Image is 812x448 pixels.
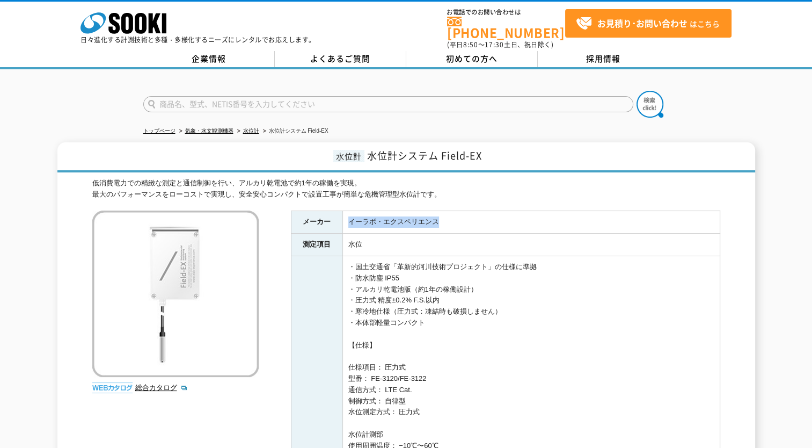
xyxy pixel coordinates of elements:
td: イーラボ・エクスペリエンス [342,211,720,234]
strong: お見積り･お問い合わせ [597,17,687,30]
a: 気象・水文観測機器 [185,128,233,134]
img: webカタログ [92,382,133,393]
a: お見積り･お問い合わせはこちら [565,9,731,38]
input: 商品名、型式、NETIS番号を入力してください [143,96,633,112]
a: 初めての方へ [406,51,538,67]
span: (平日 ～ 土日、祝日除く) [447,40,553,49]
a: 水位計 [243,128,259,134]
li: 水位計システム Field-EX [261,126,328,137]
p: 日々進化する計測技術と多種・多様化するニーズにレンタルでお応えします。 [81,37,316,43]
a: 企業情報 [143,51,275,67]
span: 17:30 [485,40,504,49]
div: 低消費電力での精緻な測定と通信制御を行い、アルカリ乾電池で約1年の稼働を実現。 最大のパフォーマンスをローコストで実現し、安全安心コンパクトで設置工事が簡単な危機管理型水位計です。 [92,178,720,200]
span: 8:50 [463,40,478,49]
span: はこちら [576,16,720,32]
th: 測定項目 [291,234,342,256]
a: トップページ [143,128,175,134]
span: 初めての方へ [446,53,498,64]
a: 総合カタログ [135,384,188,392]
span: 水位計 [333,150,364,162]
th: メーカー [291,211,342,234]
span: お電話でのお問い合わせは [447,9,565,16]
a: [PHONE_NUMBER] [447,17,565,39]
a: よくあるご質問 [275,51,406,67]
img: 水位計システム Field-EX [92,211,259,377]
td: 水位 [342,234,720,256]
img: btn_search.png [637,91,663,118]
span: 水位計システム Field-EX [367,148,482,163]
a: 採用情報 [538,51,669,67]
